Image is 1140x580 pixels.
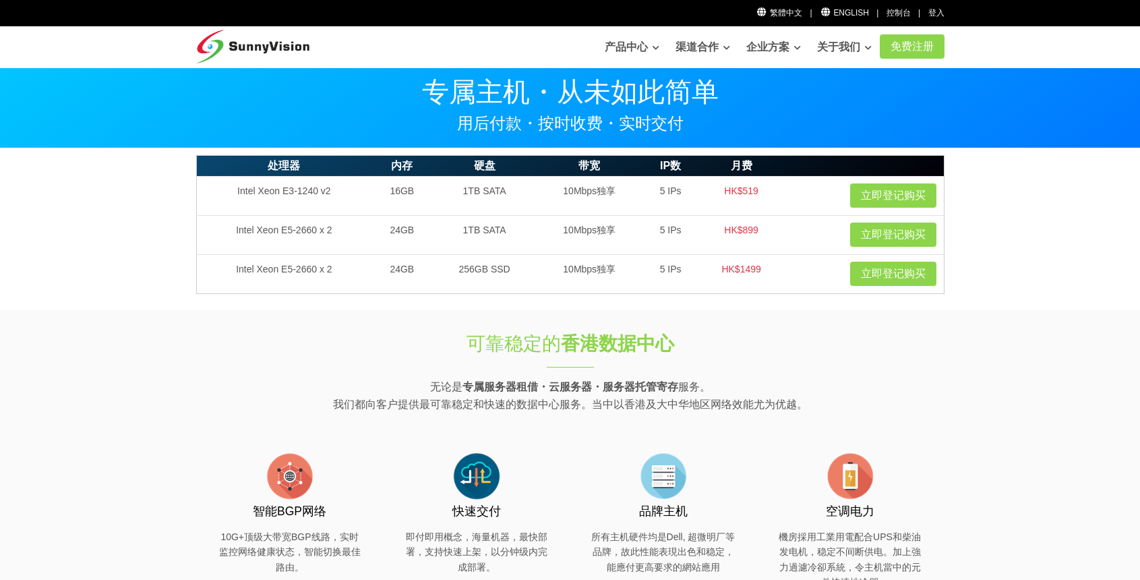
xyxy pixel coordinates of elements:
[820,8,869,18] a: English
[756,8,803,18] a: 繁體中文
[450,449,504,503] img: flat-cloud-in-out.png
[699,156,784,177] th: 月费
[928,8,944,18] a: 登入
[216,529,363,575] p: 10G+顶级大带宽BGP线路，实时监控网络健康状态，智能切换最佳路由。
[196,254,371,293] td: Intel Xeon E5-2660 x 2
[462,381,678,393] strong: 专属服务器租借・云服务器・服务器托管寄存
[746,34,801,61] a: 企业方案
[823,449,877,503] img: flat-battery.png
[699,215,784,254] td: HK$899
[642,156,699,177] th: IP数
[371,254,432,293] td: 24GB
[371,215,432,254] td: 24GB
[263,449,317,503] img: flat-internet.png
[196,78,944,105] p: 专属主机・从未如此简单
[371,156,432,177] th: 内存
[642,215,699,254] td: 5 IPs
[777,503,924,520] h3: 空调电力
[876,7,878,20] li: |
[537,176,642,215] td: 10Mbps独享
[196,378,944,413] p: 无论是 服务。 我们都向客户提供最可靠稳定和快速的数据中心服务。当中以香港及大中华地区网络效能尤为优越。
[850,262,936,286] a: 立即登记购买
[605,34,659,61] a: 产品中心
[676,34,730,61] a: 渠道合作
[196,115,944,132] p: 用后付款・按时收费・实时交付
[403,529,550,575] p: 即付即用概念，海量机器，最快部署，支持快速上架，以分钟级内完成部署。
[636,449,690,503] img: flat-server-alt.png
[196,156,371,177] th: 处理器
[432,176,536,215] td: 1TB SATA
[432,254,536,293] td: 256GB SSD
[850,223,936,247] a: 立即登记购买
[590,503,737,520] h3: 品牌主机
[537,215,642,254] td: 10Mbps独享
[850,183,936,208] a: 立即登记购买
[699,176,784,215] td: HK$519
[403,503,550,520] h3: 快速交付
[196,176,371,215] td: Intel Xeon E3-1240 v2
[817,34,872,61] a: 关于我们
[537,156,642,177] th: 带宽
[196,215,371,254] td: Intel Xeon E5-2660 x 2
[561,333,674,354] strong: 香港数据中心
[642,254,699,293] td: 5 IPs
[590,529,737,575] p: 所有主机硬件均是Dell, 超微明厂等品牌，故此性能表現出色和稳定，能應付更高要求的網站應用
[880,34,944,59] a: 免费注册
[432,215,536,254] td: 1TB SATA
[918,7,920,20] li: |
[346,330,795,357] h1: 可靠稳定的
[699,254,784,293] td: HK$1499
[810,7,812,20] li: |
[887,8,911,18] a: 控制台
[537,254,642,293] td: 10Mbps独享
[642,176,699,215] td: 5 IPs
[216,503,363,520] h3: 智能BGP网络
[432,156,536,177] th: 硬盘
[371,176,432,215] td: 16GB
